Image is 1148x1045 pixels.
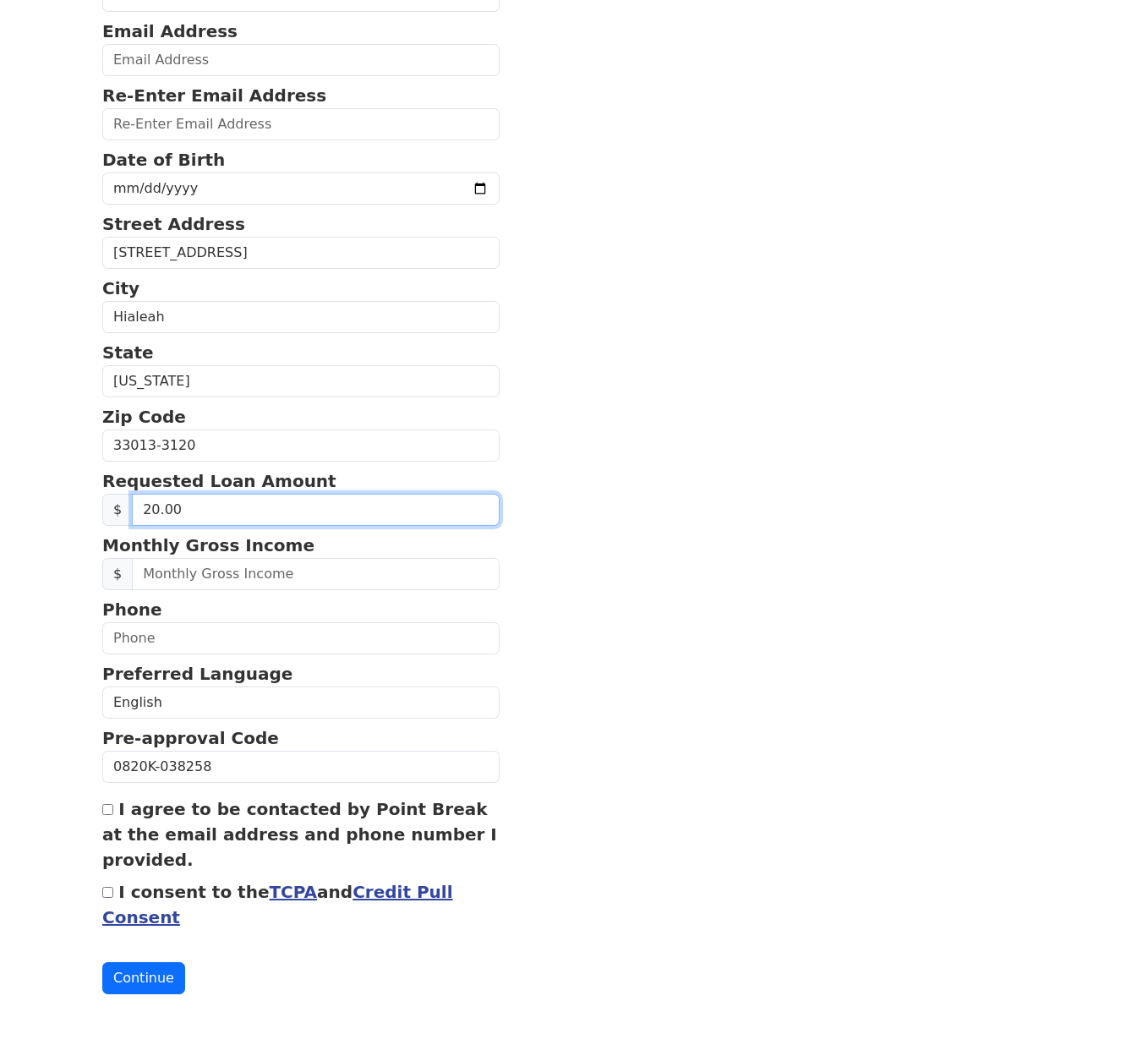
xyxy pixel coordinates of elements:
[102,471,336,491] strong: Requested Loan Amount
[102,214,245,234] strong: Street Address
[102,622,500,654] input: Phone
[102,44,500,76] input: Email Address
[102,301,500,333] input: City
[102,407,186,427] strong: Zip Code
[102,494,133,526] span: $
[102,108,500,140] input: Re-Enter Email Address
[102,558,133,590] span: $
[102,533,500,558] p: Monthly Gross Income
[102,237,500,269] input: Street Address
[102,728,279,748] strong: Pre-approval Code
[102,962,185,994] button: Continue
[102,342,154,363] strong: State
[102,664,292,684] strong: Preferred Language
[269,882,317,902] a: TCPA
[102,751,500,783] input: Pre-approval Code
[102,599,161,620] strong: Phone
[102,150,225,170] strong: Date of Birth
[132,494,500,526] input: 0.00
[102,85,326,106] strong: Re-Enter Email Address
[102,278,139,298] strong: City
[102,21,238,41] strong: Email Address
[102,882,453,927] label: I consent to the and
[102,429,500,462] input: Zip Code
[132,558,500,590] input: Monthly Gross Income
[102,799,497,870] label: I agree to be contacted by Point Break at the email address and phone number I provided.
